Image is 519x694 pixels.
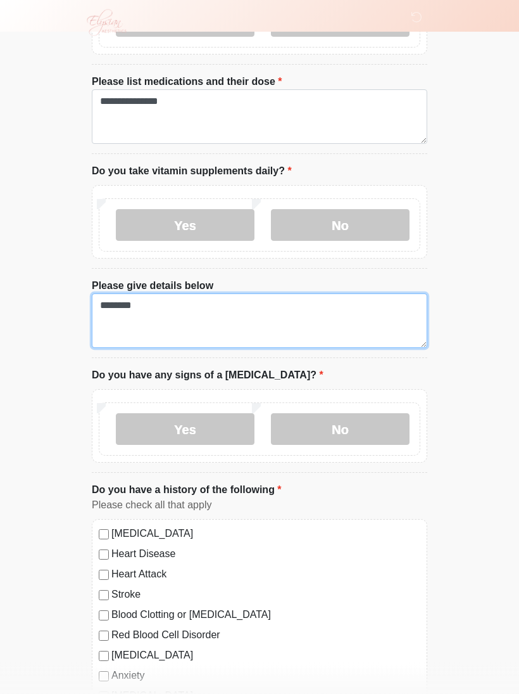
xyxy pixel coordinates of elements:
div: Please check all that apply [92,498,427,513]
label: [MEDICAL_DATA] [111,648,420,664]
label: No [271,210,410,241]
label: Please list medications and their dose [92,75,282,90]
label: Yes [116,414,254,446]
label: Stroke [111,588,420,603]
input: Red Blood Cell Disorder [99,631,109,641]
label: Anxiety [111,669,420,684]
label: Do you have a history of the following [92,483,282,498]
input: [MEDICAL_DATA] [99,652,109,662]
input: [MEDICAL_DATA] [99,530,109,540]
label: Do you have any signs of a [MEDICAL_DATA]? [92,368,323,383]
input: Heart Disease [99,550,109,560]
label: Heart Disease [111,547,420,562]
label: Red Blood Cell Disorder [111,628,420,643]
img: Elysian Aesthetics Logo [79,10,132,36]
label: Heart Attack [111,567,420,582]
input: Heart Attack [99,570,109,581]
label: [MEDICAL_DATA] [111,527,420,542]
input: Anxiety [99,672,109,682]
label: Please give details below [92,279,213,294]
label: Blood Clotting or [MEDICAL_DATA] [111,608,420,623]
label: Do you take vitamin supplements daily? [92,164,292,179]
input: Blood Clotting or [MEDICAL_DATA] [99,611,109,621]
label: Yes [116,210,254,241]
label: No [271,414,410,446]
input: Stroke [99,591,109,601]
